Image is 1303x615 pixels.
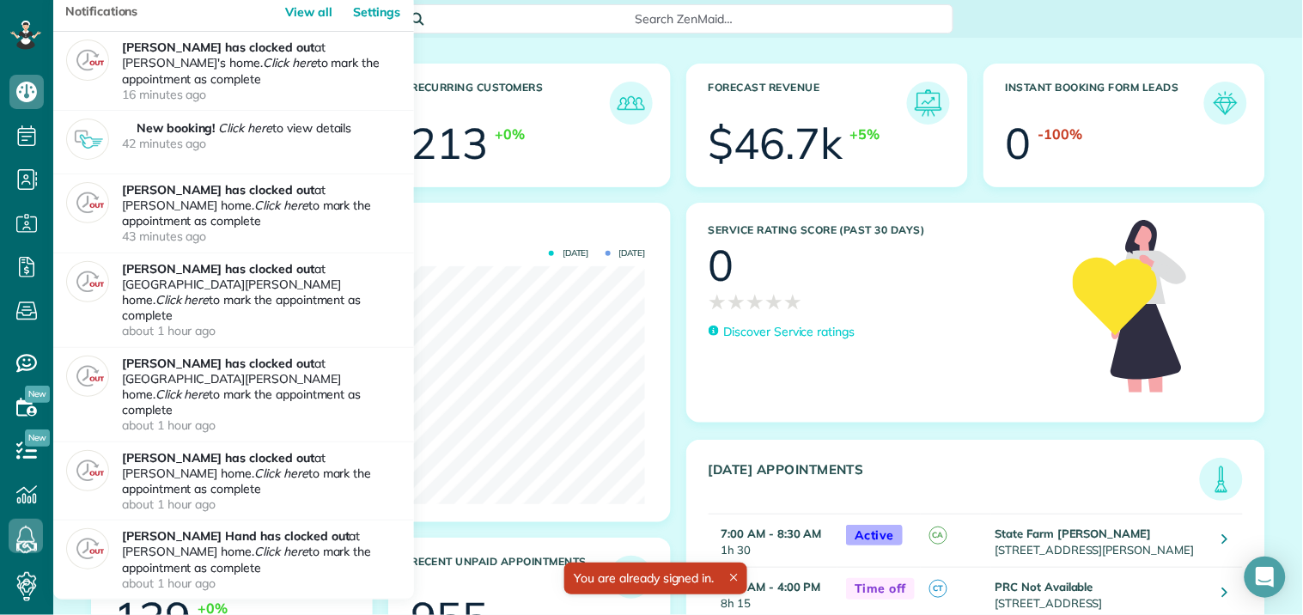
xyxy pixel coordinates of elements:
p: at [PERSON_NAME]'s home. to mark the appointment as complete [122,40,401,102]
em: Click here [254,198,308,213]
em: Click here [155,387,210,402]
img: new_booking-6a8af1870cdd45507f6d77ebc86f5d0a853ee7754478b590b929243bb8ac3c8d.png [66,119,109,160]
span: Active [846,525,903,546]
img: icon_recurring_customers-cf858462ba22bcd05b5a5880d41d6543d210077de5bb9ebc9590e49fd87d84ed.png [614,86,648,120]
strong: New booking! [137,120,216,136]
span: ★ [709,287,728,317]
a: [PERSON_NAME] has clocked outat [PERSON_NAME]'s home.Click hereto mark the appointment as complet... [53,32,414,111]
span: CA [929,527,947,545]
strong: [PERSON_NAME] has clocked out [122,182,314,198]
h3: [DATE] Appointments [709,462,1201,501]
time: about 1 hour ago [122,417,397,433]
em: Click here [155,292,210,307]
p: to view details [122,119,401,151]
span: [DATE] [606,249,646,258]
strong: [PERSON_NAME] Hand has clocked out [122,528,350,544]
p: at [GEOGRAPHIC_DATA][PERSON_NAME] home. to mark the appointment as complete [122,356,401,434]
span: ★ [764,287,783,317]
time: 16 minutes ago [122,87,397,102]
div: Open Intercom Messenger [1245,557,1286,598]
h3: Service Rating score (past 30 days) [709,224,1056,236]
h3: Forecast Revenue [709,82,907,125]
strong: [PERSON_NAME] has clocked out [122,261,314,277]
img: clock_out-449ed60cdc56f1c859367bf20ccc8db3db0a77cc6b639c10c6e30ca5d2170faf.png [66,40,109,81]
strong: 7:00 AM - 8:30 AM [722,527,822,540]
strong: State Farm [PERSON_NAME] [996,527,1152,540]
p: at [PERSON_NAME] home. to mark the appointment as complete [122,450,401,513]
span: New [25,429,50,447]
img: icon_form_leads-04211a6a04a5b2264e4ee56bc0799ec3eb69b7e499cbb523a139df1d13a81ae0.png [1209,86,1243,120]
span: New [25,386,50,403]
img: icon_unpaid_appointments-47b8ce3997adf2238b356f14209ab4cced10bd1f174958f3ca8f1d0dd7fffeee.png [614,560,648,594]
a: [PERSON_NAME] has clocked outat [PERSON_NAME] home.Click hereto mark the appointment as completea... [53,442,414,521]
time: about 1 hour ago [122,496,397,512]
h3: Recent unpaid appointments [411,556,609,599]
div: $46.7k [709,122,843,165]
img: clock_out-449ed60cdc56f1c859367bf20ccc8db3db0a77cc6b639c10c6e30ca5d2170faf.png [66,261,109,302]
time: about 1 hour ago [122,575,397,591]
p: at [PERSON_NAME] home. to mark the appointment as complete [122,528,401,591]
span: ★ [727,287,746,317]
img: icon_todays_appointments-901f7ab196bb0bea1936b74009e4eb5ffbc2d2711fa7634e0d609ed5ef32b18b.png [1204,462,1239,496]
em: Click here [254,466,308,481]
div: +0% [495,125,525,144]
div: -100% [1038,125,1083,144]
div: You are already signed in. [563,563,746,594]
strong: 7:45 AM - 4:00 PM [722,580,821,594]
time: 43 minutes ago [122,228,397,244]
em: Click here [263,55,317,70]
a: [PERSON_NAME] Hand has clocked outat [PERSON_NAME] home.Click hereto mark the appointment as comp... [53,521,414,600]
p: at [PERSON_NAME] home. to mark the appointment as complete [122,182,401,245]
a: Discover Service ratings [709,323,855,341]
div: 213 [411,122,488,165]
div: 0 [709,244,734,287]
td: 1h 30 [709,514,838,567]
img: icon_forecast_revenue-8c13a41c7ed35a8dcfafea3cbb826a0462acb37728057bba2d056411b612bbbe.png [911,86,946,120]
time: 42 minutes ago [122,136,397,151]
a: [PERSON_NAME] has clocked outat [PERSON_NAME] home.Click hereto mark the appointment as complete4... [53,174,414,253]
em: Click here [254,544,308,559]
p: Discover Service ratings [724,323,855,341]
span: CT [929,580,947,598]
span: Time off [846,578,915,600]
span: ★ [746,287,764,317]
a: [PERSON_NAME] has clocked outat [GEOGRAPHIC_DATA][PERSON_NAME] home.Click hereto mark the appoint... [53,348,414,442]
td: [STREET_ADDRESS][PERSON_NAME] [991,514,1210,567]
strong: [PERSON_NAME] has clocked out [122,450,314,466]
strong: [PERSON_NAME] has clocked out [122,40,314,55]
img: clock_out-449ed60cdc56f1c859367bf20ccc8db3db0a77cc6b639c10c6e30ca5d2170faf.png [66,450,109,491]
em: Click here [219,120,273,136]
time: about 1 hour ago [122,323,397,338]
strong: [PERSON_NAME] has clocked out [122,356,314,371]
span: ★ [783,287,802,317]
a: [PERSON_NAME] has clocked outat [GEOGRAPHIC_DATA][PERSON_NAME] home.Click hereto mark the appoint... [53,253,414,348]
strong: PRC Not Available [996,580,1093,594]
h3: Instant Booking Form Leads [1006,82,1204,125]
img: clock_out-449ed60cdc56f1c859367bf20ccc8db3db0a77cc6b639c10c6e30ca5d2170faf.png [66,356,109,397]
img: clock_out-449ed60cdc56f1c859367bf20ccc8db3db0a77cc6b639c10c6e30ca5d2170faf.png [66,528,109,569]
p: at [GEOGRAPHIC_DATA][PERSON_NAME] home. to mark the appointment as complete [122,261,401,339]
span: [DATE] [549,249,589,258]
a: New booking! Click hereto view details42 minutes ago [53,111,414,174]
div: 0 [1006,122,1032,165]
img: clock_out-449ed60cdc56f1c859367bf20ccc8db3db0a77cc6b639c10c6e30ca5d2170faf.png [66,182,109,223]
div: +5% [849,125,880,144]
h3: Recurring Customers [411,82,609,125]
